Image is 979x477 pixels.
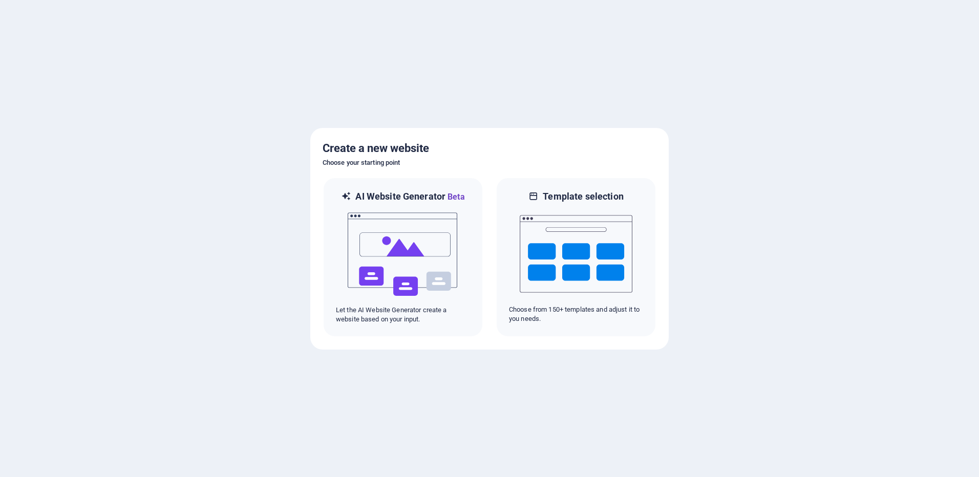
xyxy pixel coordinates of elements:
[323,157,656,169] h6: Choose your starting point
[336,306,470,324] p: Let the AI Website Generator create a website based on your input.
[445,192,465,202] span: Beta
[543,190,623,203] h6: Template selection
[347,203,459,306] img: ai
[323,177,483,337] div: AI Website GeneratorBetaaiLet the AI Website Generator create a website based on your input.
[323,140,656,157] h5: Create a new website
[355,190,464,203] h6: AI Website Generator
[509,305,643,323] p: Choose from 150+ templates and adjust it to you needs.
[496,177,656,337] div: Template selectionChoose from 150+ templates and adjust it to you needs.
